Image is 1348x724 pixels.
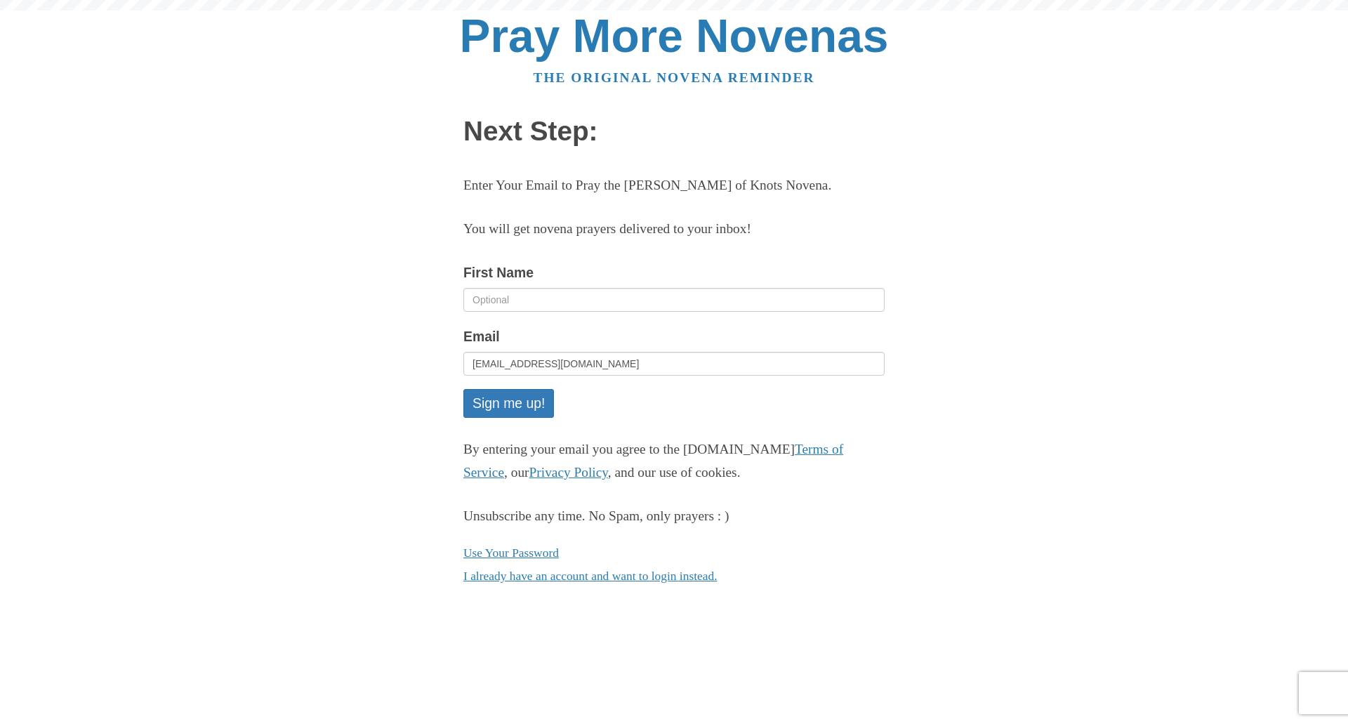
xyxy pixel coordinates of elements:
[463,569,718,583] a: I already have an account and want to login instead.
[534,70,815,85] a: The original novena reminder
[463,505,885,528] div: Unsubscribe any time. No Spam, only prayers : )
[463,546,559,560] a: Use Your Password
[529,465,608,480] a: Privacy Policy
[463,438,885,485] p: By entering your email you agree to the [DOMAIN_NAME] , our , and our use of cookies.
[463,325,500,348] label: Email
[463,117,885,147] h1: Next Step:
[463,174,885,197] p: Enter Your Email to Pray the [PERSON_NAME] of Knots Novena.
[463,261,534,284] label: First Name
[460,10,889,62] a: Pray More Novenas
[463,288,885,312] input: Optional
[463,389,554,418] button: Sign me up!
[463,218,885,241] p: You will get novena prayers delivered to your inbox!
